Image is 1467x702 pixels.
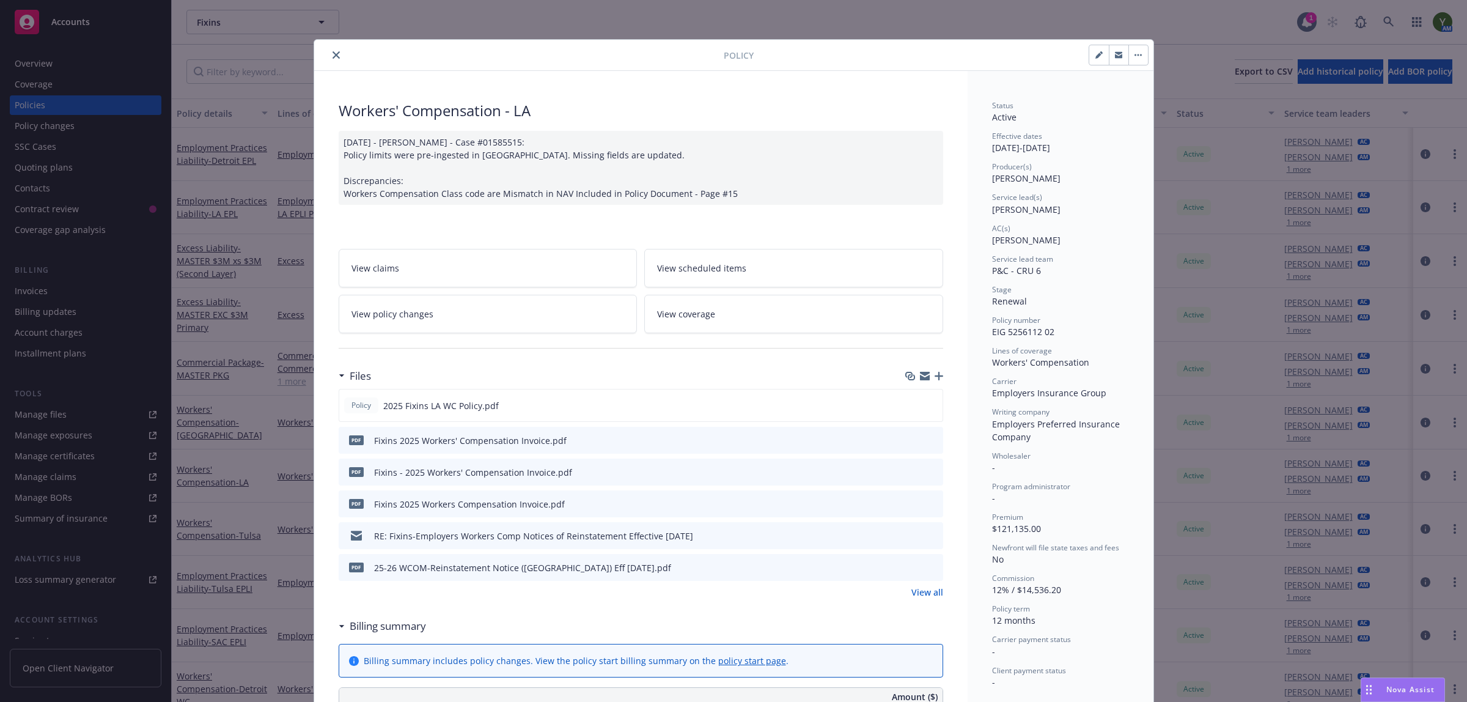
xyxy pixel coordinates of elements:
[992,512,1023,522] span: Premium
[992,573,1034,583] span: Commission
[908,530,917,542] button: download file
[992,553,1004,565] span: No
[992,131,1042,141] span: Effective dates
[351,262,399,275] span: View claims
[1361,678,1377,701] div: Drag to move
[992,357,1089,368] span: Workers' Compensation
[724,49,754,62] span: Policy
[383,399,499,412] span: 2025 Fixins LA WC Policy.pdf
[992,615,1035,626] span: 12 months
[349,467,364,476] span: pdf
[339,618,426,634] div: Billing summary
[992,492,995,504] span: -
[992,523,1041,534] span: $121,135.00
[992,326,1054,338] span: EIG 5256112 02
[927,498,938,511] button: preview file
[992,131,1129,154] div: [DATE] - [DATE]
[374,530,693,542] div: RE: Fixins-Employers Workers Comp Notices of Reinstatement Effective [DATE]
[657,308,715,320] span: View coverage
[374,434,567,447] div: Fixins 2025 Workers' Compensation Invoice.pdf
[339,100,943,121] div: Workers' Compensation - LA
[718,655,786,667] a: policy start page
[644,249,943,287] a: View scheduled items
[992,223,1010,234] span: AC(s)
[992,315,1040,325] span: Policy number
[992,462,995,473] span: -
[992,676,995,688] span: -
[329,48,344,62] button: close
[992,407,1050,417] span: Writing company
[992,481,1070,492] span: Program administrator
[992,111,1017,123] span: Active
[992,172,1061,184] span: [PERSON_NAME]
[644,295,943,333] a: View coverage
[1386,684,1435,695] span: Nova Assist
[339,249,638,287] a: View claims
[374,498,565,511] div: Fixins 2025 Workers Compensation Invoice.pdf
[992,192,1042,202] span: Service lead(s)
[992,542,1119,553] span: Newfront will file state taxes and fees
[908,466,917,479] button: download file
[992,646,995,657] span: -
[992,451,1031,461] span: Wholesaler
[908,498,917,511] button: download file
[349,499,364,508] span: pdf
[339,131,943,205] div: [DATE] - [PERSON_NAME] - Case #01585515: Policy limits were pre-ingested in [GEOGRAPHIC_DATA]. Mi...
[992,254,1053,264] span: Service lead team
[364,654,789,667] div: Billing summary includes policy changes. View the policy start billing summary on the .
[657,262,746,275] span: View scheduled items
[927,434,938,447] button: preview file
[927,561,938,574] button: preview file
[349,400,373,411] span: Policy
[908,561,917,574] button: download file
[927,466,938,479] button: preview file
[992,376,1017,386] span: Carrier
[339,295,638,333] a: View policy changes
[350,368,371,384] h3: Files
[907,399,917,412] button: download file
[992,604,1030,614] span: Policy term
[992,584,1061,596] span: 12% / $14,536.20
[339,368,371,384] div: Files
[992,387,1106,399] span: Employers Insurance Group
[350,618,426,634] h3: Billing summary
[992,204,1061,215] span: [PERSON_NAME]
[927,399,938,412] button: preview file
[349,563,364,572] span: pdf
[992,234,1061,246] span: [PERSON_NAME]
[992,418,1122,443] span: Employers Preferred Insurance Company
[992,100,1013,111] span: Status
[992,634,1071,645] span: Carrier payment status
[349,435,364,445] span: pdf
[927,530,938,542] button: preview file
[992,295,1027,307] span: Renewal
[374,561,671,574] div: 25-26 WCOM-Reinstatement Notice ([GEOGRAPHIC_DATA]) Eff [DATE].pdf
[992,665,1066,676] span: Client payment status
[992,265,1041,276] span: P&C - CRU 6
[992,345,1052,356] span: Lines of coverage
[351,308,433,320] span: View policy changes
[374,466,572,479] div: Fixins - 2025 Workers' Compensation Invoice.pdf
[908,434,917,447] button: download file
[992,284,1012,295] span: Stage
[911,586,943,599] a: View all
[1361,678,1445,702] button: Nova Assist
[992,161,1032,172] span: Producer(s)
